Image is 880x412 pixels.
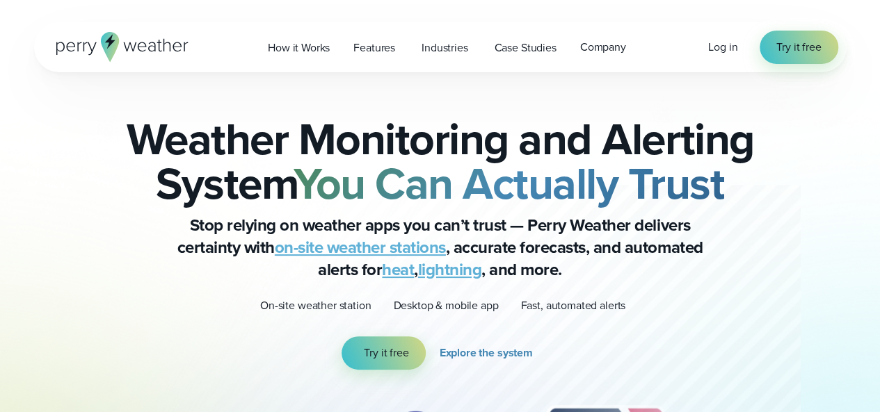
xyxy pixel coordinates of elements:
h2: Weather Monitoring and Alerting System [104,117,777,206]
a: Log in [708,39,737,56]
a: Explore the system [440,336,538,370]
span: Try it free [776,39,821,56]
a: How it Works [256,33,342,62]
span: Try it free [364,345,408,361]
p: Stop relying on weather apps you can’t trust — Perry Weather delivers certainty with , accurate f... [162,214,719,281]
p: Desktop & mobile app [393,297,498,314]
a: Try it free [760,31,838,64]
a: lightning [418,257,482,282]
strong: You Can Actually Trust [294,151,724,216]
span: Industries [422,40,467,56]
span: Features [353,40,395,56]
span: Explore the system [440,345,533,361]
p: Fast, automated alerts [520,297,625,314]
span: Log in [708,39,737,55]
a: on-site weather stations [275,235,446,260]
span: Company [580,39,626,56]
p: On-site weather station [260,297,371,314]
span: How it Works [268,40,330,56]
a: heat [382,257,414,282]
a: Case Studies [482,33,568,62]
a: Try it free [342,336,425,370]
span: Case Studies [494,40,556,56]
